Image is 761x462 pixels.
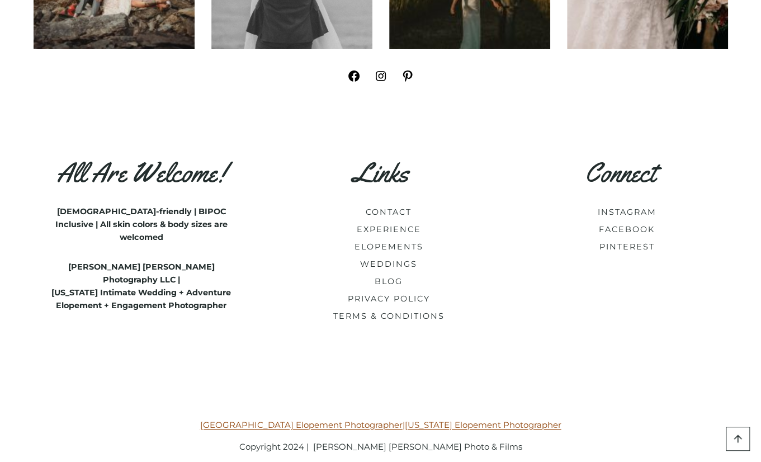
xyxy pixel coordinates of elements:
[726,427,750,451] a: Scroll to top
[526,157,715,189] h3: Connect
[55,206,228,242] strong: [DEMOGRAPHIC_DATA]-friendly | BIPOC Inclusive | All skin colors & body sizes are welcomed
[375,276,403,286] a: BLOG
[286,157,475,189] h3: Links
[333,311,445,321] a: TERMS & CONDITIONS
[598,207,656,217] a: INSTAGRAM
[51,262,231,310] strong: [PERSON_NAME] [PERSON_NAME] Photography LLC | [US_STATE] Intimate Wedding + Adventure Elopement +...
[360,259,417,269] a: WEDDINGS
[354,242,423,252] a: ELOPEMENTS
[403,419,561,430] a: |[US_STATE] Elopement Photographer
[599,224,655,234] a: FACEBOOK
[599,242,655,252] a: PINTEREST
[34,440,728,454] p: Copyright 2024 | [PERSON_NAME] [PERSON_NAME] Photo & Films
[47,157,236,189] h3: All Are Welcome!
[366,207,412,217] a: CONTACT
[357,224,421,234] a: EXPERIENCE
[348,294,430,304] a: PRIVACY POLICY
[200,419,403,430] a: [GEOGRAPHIC_DATA] Elopement Photographer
